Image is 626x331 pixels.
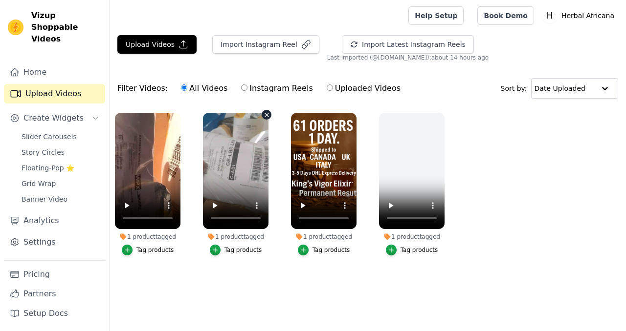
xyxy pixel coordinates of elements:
a: Analytics [4,211,105,230]
label: Uploaded Videos [326,82,401,95]
button: Import Latest Instagram Reels [342,35,474,54]
div: Tag products [401,246,438,254]
button: Tag products [210,245,262,255]
a: Home [4,62,105,82]
span: Slider Carousels [22,132,77,142]
button: Import Instagram Reel [212,35,319,54]
span: Floating-Pop ⭐ [22,163,74,173]
label: All Videos [180,82,228,95]
img: Vizup [8,20,23,35]
div: 1 product tagged [203,233,268,241]
div: Tag products [313,246,350,254]
span: Vizup Shoppable Videos [31,10,101,45]
a: Slider Carousels [16,130,105,144]
div: 1 product tagged [291,233,357,241]
a: Partners [4,284,105,304]
button: Tag products [298,245,350,255]
input: All Videos [181,84,187,91]
a: Book Demo [477,6,534,25]
text: H [546,11,553,21]
button: Tag products [122,245,174,255]
span: Grid Wrap [22,179,56,188]
button: H Herbal Africana [542,7,618,24]
span: Banner Video [22,194,67,204]
a: Upload Videos [4,84,105,103]
span: Last imported (@ [DOMAIN_NAME] ): about 14 hours ago [327,54,489,62]
label: Instagram Reels [241,82,313,95]
a: Banner Video [16,192,105,206]
input: Instagram Reels [241,84,247,91]
button: Create Widgets [4,108,105,128]
p: Herbal Africana [558,7,618,24]
a: Story Circles [16,145,105,159]
div: 1 product tagged [379,233,445,241]
span: Create Widgets [23,112,84,124]
div: Tag products [224,246,262,254]
a: Settings [4,232,105,252]
button: Tag products [386,245,438,255]
span: Story Circles [22,147,65,157]
div: Sort by: [501,78,619,99]
a: Help Setup [408,6,464,25]
button: Upload Videos [117,35,197,54]
div: 1 product tagged [115,233,180,241]
button: Video Delete [262,110,271,120]
a: Floating-Pop ⭐ [16,161,105,175]
div: Tag products [136,246,174,254]
a: Pricing [4,265,105,284]
a: Grid Wrap [16,177,105,190]
a: Setup Docs [4,304,105,323]
input: Uploaded Videos [327,84,333,91]
div: Filter Videos: [117,77,406,100]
